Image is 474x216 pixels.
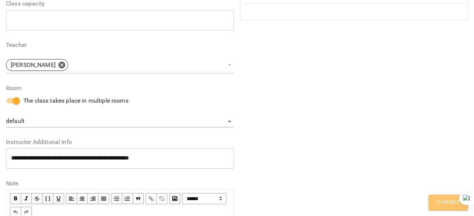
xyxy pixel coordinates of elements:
button: Blockquote [133,193,144,204]
button: Italic [21,193,32,204]
button: Align Center [77,193,88,204]
button: Align Left [66,193,77,204]
span: Change [437,198,460,207]
button: Change [428,195,468,210]
span: Normal [182,193,226,204]
div: default [6,116,234,127]
button: Remove Link [157,193,167,204]
button: UL [111,193,122,204]
button: OL [122,193,133,204]
span: The class takes place in multiple rooms [23,96,128,105]
button: Image [169,193,180,204]
button: Align Right [88,193,99,204]
div: Edit text [241,4,467,20]
select: Block type [182,193,226,204]
label: Instructor Additional Info [6,139,234,145]
button: Align Justify [99,193,109,204]
div: [PERSON_NAME] [6,59,68,71]
p: [PERSON_NAME] [11,61,56,69]
button: Strikethrough [32,193,43,204]
div: [PERSON_NAME] [6,57,234,73]
label: Teacher [6,42,234,48]
button: Underline [53,193,64,204]
label: Note [6,181,234,186]
button: Bold [10,193,21,204]
label: Class capacity [6,1,234,7]
label: Room [6,85,234,91]
button: Monospace [43,193,53,204]
button: Link [146,193,157,204]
